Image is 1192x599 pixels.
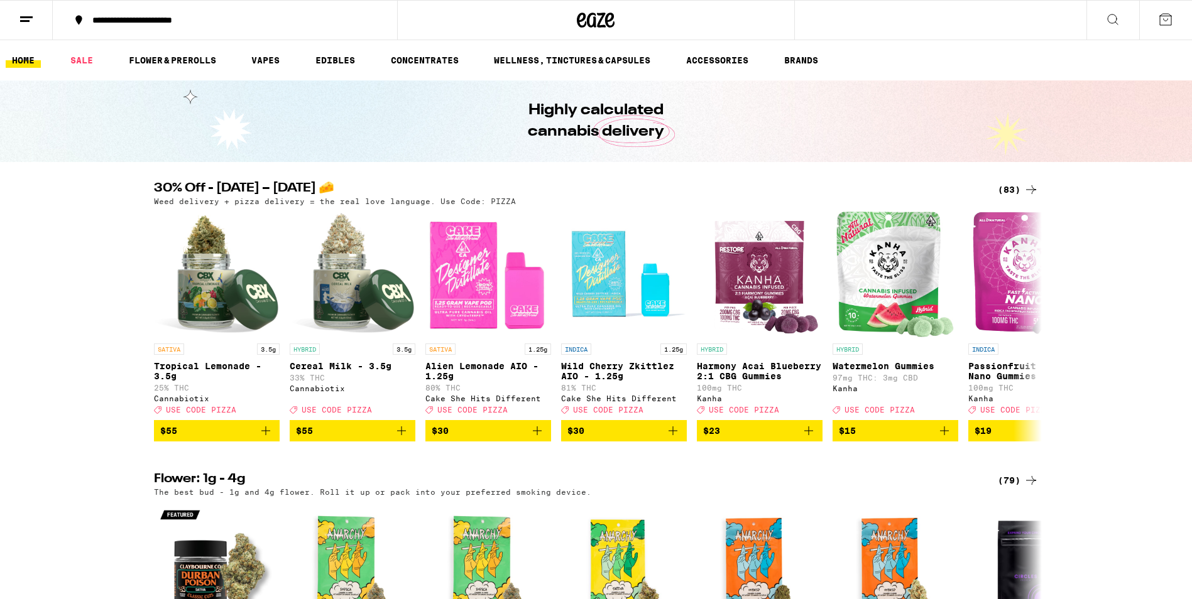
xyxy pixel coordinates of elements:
[432,426,449,436] span: $30
[680,53,755,68] a: ACCESSORIES
[257,343,280,355] p: 3.5g
[697,343,727,355] p: HYBRID
[975,426,992,436] span: $19
[968,361,1094,381] p: Passionfruit Paradise Nano Gummies
[64,53,99,68] a: SALE
[998,473,1039,488] a: (79)
[290,374,415,382] p: 33% THC
[968,343,998,355] p: INDICA
[697,212,823,420] a: Open page for Harmony Acai Blueberry 2:1 CBG Gummies from Kanha
[154,361,280,381] p: Tropical Lemonade - 3.5g
[425,420,551,441] button: Add to bag
[561,212,687,420] a: Open page for Wild Cherry Zkittlez AIO - 1.25g from Cake She Hits Different
[425,394,551,402] div: Cake She Hits Different
[697,394,823,402] div: Kanha
[154,488,591,496] p: The best bud - 1g and 4g flower. Roll it up or pack into your preferred smoking device.
[393,343,415,355] p: 3.5g
[980,406,1051,414] span: USE CODE PIZZA
[296,426,313,436] span: $55
[154,420,280,441] button: Add to bag
[425,212,551,337] img: Cake She Hits Different - Alien Lemonade AIO - 1.25g
[845,406,915,414] span: USE CODE PIZZA
[154,197,516,205] p: Weed delivery + pizza delivery = the real love language. Use Code: PIZZA
[567,426,584,436] span: $30
[154,394,280,402] div: Cannabiotix
[561,343,591,355] p: INDICA
[968,212,1094,420] a: Open page for Passionfruit Paradise Nano Gummies from Kanha
[123,53,222,68] a: FLOWER & PREROLLS
[290,361,415,371] p: Cereal Milk - 3.5g
[573,406,643,414] span: USE CODE PIZZA
[154,212,280,420] a: Open page for Tropical Lemonade - 3.5g from Cannabiotix
[968,384,1094,392] p: 100mg THC
[833,343,863,355] p: HYBRID
[290,420,415,441] button: Add to bag
[697,420,823,441] button: Add to bag
[839,426,856,436] span: $15
[703,426,720,436] span: $23
[833,384,958,392] div: Kanha
[290,212,415,420] a: Open page for Cereal Milk - 3.5g from Cannabiotix
[154,473,977,488] h2: Flower: 1g - 4g
[561,384,687,392] p: 81% THC
[425,384,551,392] p: 80% THC
[833,374,958,382] p: 97mg THC: 3mg CBD
[160,426,177,436] span: $55
[525,343,551,355] p: 1.25g
[290,343,320,355] p: HYBRID
[660,343,687,355] p: 1.25g
[425,212,551,420] a: Open page for Alien Lemonade AIO - 1.25g from Cake She Hits Different
[561,420,687,441] button: Add to bag
[697,384,823,392] p: 100mg THC
[245,53,286,68] a: VAPES
[778,53,824,68] button: BRANDS
[561,212,687,337] img: Cake She Hits Different - Wild Cherry Zkittlez AIO - 1.25g
[290,212,415,337] img: Cannabiotix - Cereal Milk - 3.5g
[998,182,1039,197] a: (83)
[697,361,823,381] p: Harmony Acai Blueberry 2:1 CBG Gummies
[166,406,236,414] span: USE CODE PIZZA
[833,361,958,371] p: Watermelon Gummies
[154,384,280,392] p: 25% THC
[488,53,657,68] a: WELLNESS, TINCTURES & CAPSULES
[6,53,41,68] a: HOME
[833,212,958,420] a: Open page for Watermelon Gummies from Kanha
[309,53,361,68] a: EDIBLES
[290,384,415,392] div: Cannabiotix
[698,212,821,337] img: Kanha - Harmony Acai Blueberry 2:1 CBG Gummies
[709,406,779,414] span: USE CODE PIZZA
[968,420,1094,441] button: Add to bag
[302,406,372,414] span: USE CODE PIZZA
[385,53,465,68] a: CONCENTRATES
[154,212,280,337] img: Cannabiotix - Tropical Lemonade - 3.5g
[972,212,1089,337] img: Kanha - Passionfruit Paradise Nano Gummies
[154,182,977,197] h2: 30% Off - [DATE] – [DATE] 🧀
[833,420,958,441] button: Add to bag
[437,406,508,414] span: USE CODE PIZZA
[561,361,687,381] p: Wild Cherry Zkittlez AIO - 1.25g
[154,343,184,355] p: SATIVA
[493,100,700,143] h1: Highly calculated cannabis delivery
[968,394,1094,402] div: Kanha
[425,343,456,355] p: SATIVA
[561,394,687,402] div: Cake She Hits Different
[836,212,953,337] img: Kanha - Watermelon Gummies
[425,361,551,381] p: Alien Lemonade AIO - 1.25g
